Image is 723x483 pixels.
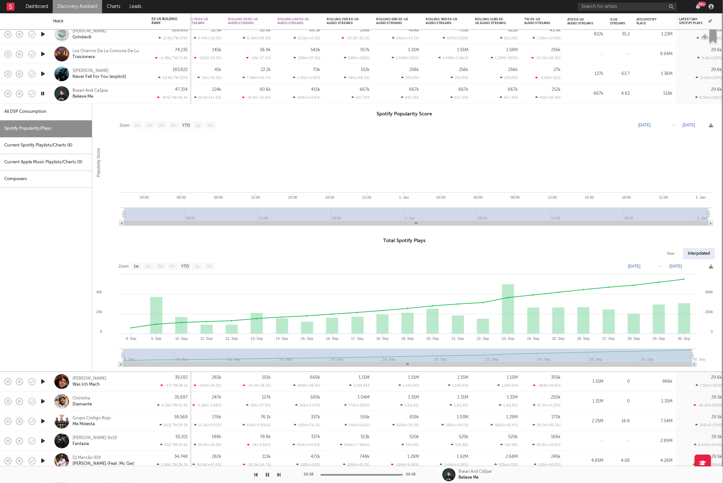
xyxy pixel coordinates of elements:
[72,54,95,60] a: Traicionera
[327,17,360,25] div: Rolling 30D Ex-US Audio Streams
[695,423,722,427] div: 353 ( +8.27k % )
[214,68,221,72] div: 41k
[179,17,211,25] div: Rolling 7D Ex-US Audio Streams
[533,383,561,388] div: -382k ( -55.6 % )
[693,357,706,361] text: 30. Sep
[360,28,370,32] div: 196k
[443,36,468,40] div: 597k ( +533 % )
[551,435,561,439] div: 166k
[533,403,561,407] div: 10.2k ( +4.25 % )
[72,421,95,427] a: Me Molesta
[72,74,126,80] a: Never Fell For You [explicit]
[135,123,140,128] text: 1w
[408,395,419,400] div: 1.31M
[670,264,682,269] text: [DATE]
[457,48,468,52] div: 1.55M
[260,48,271,52] div: 56.9k
[567,17,594,25] div: ATD Ex-US Audio Streams
[96,148,101,177] text: Popularity Score
[506,48,518,52] div: 1.58M
[458,395,468,400] div: 1.31M
[96,310,102,314] text: 20k
[72,415,111,421] div: Grupo Código Rojo
[602,337,615,340] text: 27. Sep
[636,398,673,405] div: 1.35M
[554,68,561,72] div: 27k
[212,48,221,52] div: 145k
[400,403,419,407] div: 1,311,811
[459,435,468,439] div: 520k
[567,90,603,98] div: 667k
[610,398,630,405] div: 0
[524,17,551,25] div: TW Ex-US Audio Streams
[627,337,640,340] text: 28. Sep
[192,403,221,407] div: -5.26k ( -2.08 % )
[653,337,665,340] text: 29. Sep
[72,48,139,54] a: Los Charros De La Comuna De Lu
[577,337,590,340] text: 26. Sep
[360,48,370,52] div: 917k
[175,375,188,380] div: 39,192
[399,383,419,388] div: 1,149,243
[345,423,370,427] div: 291k ( +110 % )
[451,76,468,80] div: 255,850
[636,50,673,58] div: 9.94M
[610,90,630,98] div: 4.63
[500,36,518,40] div: 821,665
[507,395,518,400] div: 1.31M
[458,375,468,380] div: 1.15M
[72,382,100,388] a: Was Ich Mach
[260,87,271,92] div: 90.6k
[711,87,722,92] div: 29.6k
[533,423,561,427] div: 39.5k ( +30.3 % )
[359,375,370,380] div: 1.15M
[436,195,446,199] text: 03:00
[288,195,297,199] text: 15:00
[497,383,518,388] div: 1,149,243
[711,330,713,334] text: 0
[159,123,164,128] text: 3m
[212,375,221,380] div: 265k
[457,415,468,419] div: 1.03M
[672,123,676,127] text: →
[507,375,518,380] div: 1.15M
[535,95,561,100] div: 45k ( +26.9 % )
[696,195,706,199] text: 2. Jan
[325,195,334,199] text: 18:00
[311,415,320,419] div: 337k
[628,264,641,269] text: [DATE]
[173,68,188,72] div: 183,822
[228,17,261,25] div: Rolling 3D Ex-US Audio Streams
[242,95,271,100] div: -10.8k ( -10.6 % )
[531,56,561,60] div: -67.6k ( -20.9 % )
[293,76,320,80] div: 1.59k ( +2.32 % )
[409,435,419,439] div: 520k
[293,36,320,40] div: 13.2k ( +15.5 % )
[683,248,715,259] div: Interpolated
[697,36,722,40] div: 20k ( +47.8 % )
[310,375,320,380] div: 669k
[172,28,188,32] div: 166,695
[344,56,370,60] div: 529k ( +136 % )
[508,68,518,72] div: 256k
[72,396,90,402] a: Chininha
[152,383,188,388] div: -47 | TW: 39.1k
[409,87,419,92] div: 667k
[194,36,221,40] div: 9.45k ( +21.3 % )
[292,443,320,447] div: 164k ( +94.6 % )
[658,264,662,269] text: →
[247,443,271,447] div: -5k ( -5.96 % )
[477,337,489,340] text: 22. Sep
[72,402,92,407] div: Diamante
[92,110,717,118] h3: Spotify Popularity Score
[174,415,188,419] div: 58,569
[195,264,199,269] text: 1y
[212,415,221,419] div: 176k
[427,337,439,340] text: 20. Sep
[344,76,370,80] div: 48k ( +46.2 % )
[152,403,188,407] div: 6.21k | TW: 41.9k
[72,376,106,382] div: [PERSON_NAME]
[251,195,260,199] text: 12:00
[508,28,518,32] div: 822k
